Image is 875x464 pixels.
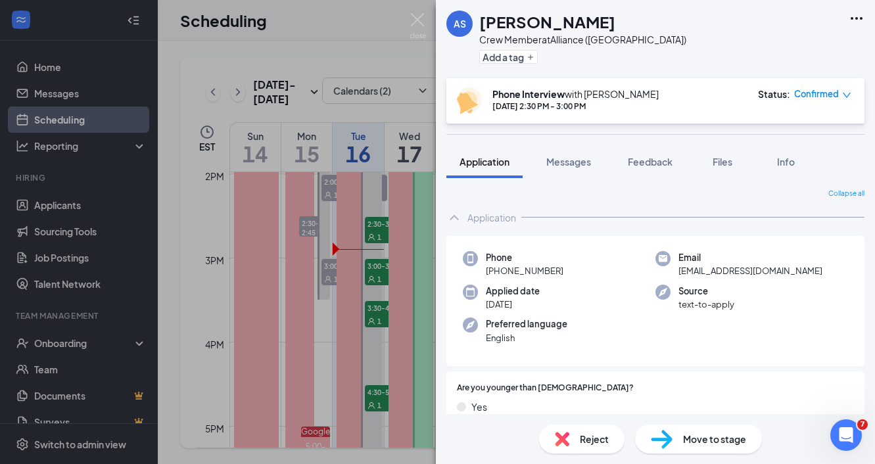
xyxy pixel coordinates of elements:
div: Status : [758,87,790,101]
span: Preferred language [486,317,567,331]
span: Yes [471,400,487,414]
span: English [486,331,567,344]
span: down [842,91,851,100]
span: Applied date [486,285,540,298]
span: Reject [580,432,609,446]
span: text-to-apply [678,298,734,311]
span: Info [777,156,795,168]
button: PlusAdd a tag [479,50,538,64]
span: Messages [546,156,591,168]
span: Email [678,251,822,264]
div: [DATE] 2:30 PM - 3:00 PM [492,101,659,112]
span: Collapse all [828,189,864,199]
span: [DATE] [486,298,540,311]
span: 7 [857,419,868,430]
span: Feedback [628,156,673,168]
svg: ChevronUp [446,210,462,225]
div: with [PERSON_NAME] [492,87,659,101]
b: Phone Interview [492,88,565,100]
div: AS [454,17,466,30]
span: Move to stage [683,432,746,446]
span: Application [460,156,509,168]
span: Confirmed [794,87,839,101]
span: Source [678,285,734,298]
svg: Plus [527,53,534,61]
span: Files [713,156,732,168]
div: Application [467,211,516,224]
div: Crew Member at Alliance ([GEOGRAPHIC_DATA]) [479,33,686,46]
span: Are you younger than [DEMOGRAPHIC_DATA]? [457,382,634,394]
iframe: Intercom live chat [830,419,862,451]
span: Phone [486,251,563,264]
span: [EMAIL_ADDRESS][DOMAIN_NAME] [678,264,822,277]
h1: [PERSON_NAME] [479,11,615,33]
svg: Ellipses [849,11,864,26]
span: [PHONE_NUMBER] [486,264,563,277]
